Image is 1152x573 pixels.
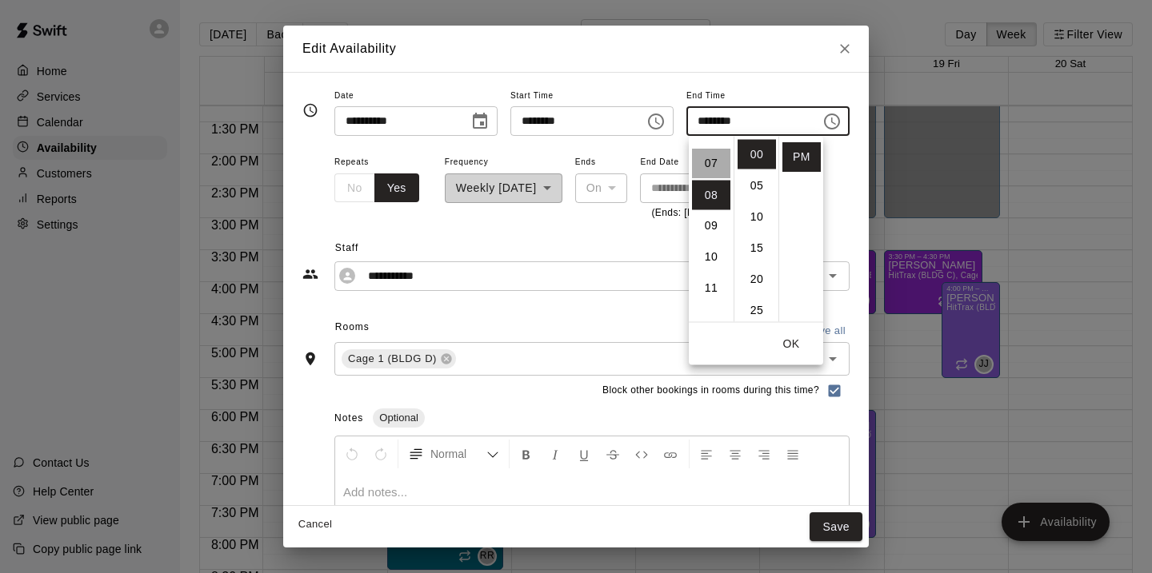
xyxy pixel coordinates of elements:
[570,440,598,468] button: Format Underline
[334,173,419,203] div: outlined button group
[810,512,862,542] button: Save
[766,329,817,359] button: OK
[338,440,366,468] button: Undo
[830,34,859,63] button: Close
[692,243,730,273] li: 10 hours
[374,173,419,203] button: Yes
[367,440,394,468] button: Redo
[738,140,776,169] li: 0 minutes
[822,265,844,287] button: Open
[334,152,432,173] span: Repeats
[738,296,776,325] li: 25 minutes
[689,137,734,322] ul: Select hours
[692,181,730,210] li: 8 hours
[657,440,684,468] button: Insert Link
[628,440,655,468] button: Insert Code
[640,105,672,137] button: Choose time, selected time is 4:30 PM
[373,412,424,424] span: Optional
[290,512,341,537] button: Cancel
[302,266,318,282] svg: Staff
[464,105,496,137] button: Choose date, selected date is Sep 17, 2025
[822,348,844,370] button: Open
[693,440,720,468] button: Left Align
[575,152,628,173] span: Ends
[692,274,730,304] li: 11 hours
[738,265,776,294] li: 20 minutes
[335,236,850,261] span: Staff
[651,205,789,221] p: (Ends: [DATE])
[779,440,806,468] button: Justify Align
[692,212,730,241] li: 9 hours
[734,137,778,322] ul: Select minutes
[342,351,443,367] span: Cage 1 (BLDG D)
[334,86,498,107] span: Date
[430,446,486,462] span: Normal
[782,142,821,172] li: PM
[738,233,776,263] li: 15 minutes
[510,86,674,107] span: Start Time
[778,137,823,322] ul: Select meridiem
[335,321,370,332] span: Rooms
[445,152,562,173] span: Frequency
[640,152,800,173] span: End Date
[334,412,363,424] span: Notes
[738,171,776,201] li: 5 minutes
[686,86,850,107] span: End Time
[692,149,730,179] li: 7 hours
[542,440,569,468] button: Format Italics
[599,440,626,468] button: Format Strikethrough
[302,351,318,367] svg: Rooms
[722,440,749,468] button: Center Align
[602,383,819,399] span: Block other bookings in rooms during this time?
[302,102,318,118] svg: Timing
[513,440,540,468] button: Format Bold
[816,105,848,137] button: Choose time, selected time is 8:00 PM
[302,38,396,59] h6: Edit Availability
[750,440,778,468] button: Right Align
[738,202,776,232] li: 10 minutes
[575,173,628,203] div: On
[342,349,456,368] div: Cage 1 (BLDG D)
[402,440,506,468] button: Formatting Options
